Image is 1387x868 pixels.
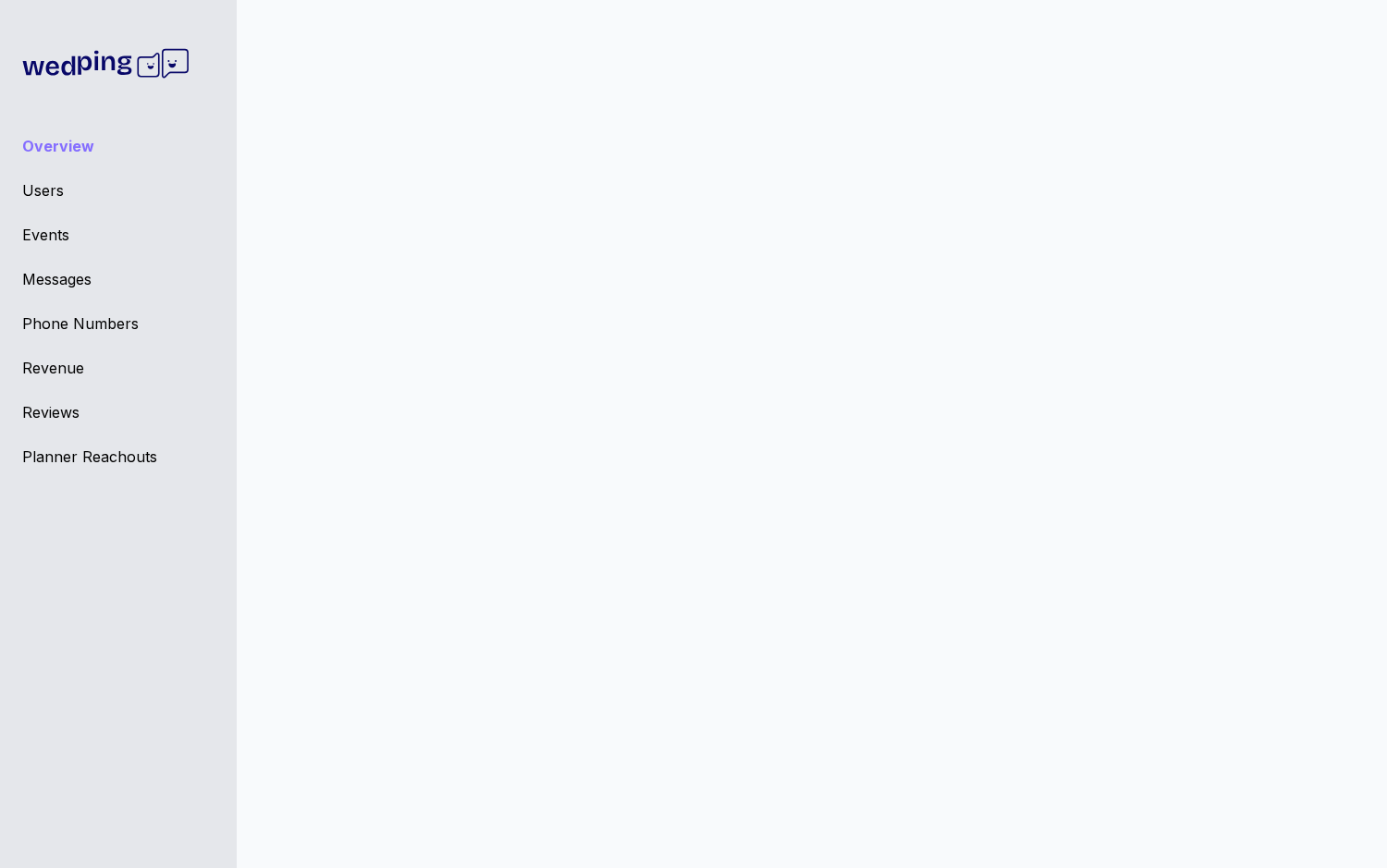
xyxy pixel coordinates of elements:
a: Reviews [22,401,215,423]
a: Events [22,224,215,246]
a: Planner Reachouts [22,446,215,468]
a: Messages [22,268,215,290]
a: Overview [22,135,215,157]
a: Phone Numbers [22,312,215,335]
a: Revenue [22,357,215,379]
a: Users [22,179,215,202]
